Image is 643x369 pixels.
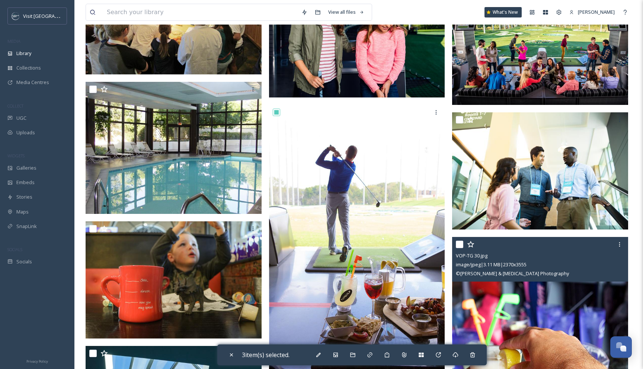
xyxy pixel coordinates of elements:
span: Privacy Policy [26,359,48,364]
a: What's New [484,7,522,17]
span: Uploads [16,129,35,136]
span: Galleries [16,164,36,171]
span: image/jpeg | 3.11 MB | 2370 x 3555 [456,261,527,268]
a: [PERSON_NAME] [566,5,618,19]
input: Search your library [103,4,298,20]
img: Photo Jun 14, 9 40 49 AM.jpg [86,221,262,339]
span: Socials [16,258,32,265]
img: VOP-TG 68.jpg [269,105,445,369]
span: Visit [GEOGRAPHIC_DATA] [23,12,81,19]
span: [PERSON_NAME] [578,9,615,15]
span: VOP-TG 30.jpg [456,252,487,259]
a: View all files [324,5,368,19]
span: COLLECT [7,103,23,109]
span: © [PERSON_NAME] & [MEDICAL_DATA] Photography [456,270,569,277]
span: SnapLink [16,223,37,230]
span: Embeds [16,179,35,186]
span: WIDGETS [7,153,25,158]
span: Stories [16,193,32,200]
a: Privacy Policy [26,356,48,365]
img: Pool Indoor.jpg [86,82,262,214]
span: MEDIA [7,38,20,44]
img: 8H9A3957.jpg [452,112,628,230]
span: SOCIALS [7,247,22,252]
span: Library [16,50,31,57]
span: 3 item(s) selected. [242,351,289,359]
span: Collections [16,64,41,71]
span: UGC [16,115,26,122]
span: Media Centres [16,79,49,86]
button: Open Chat [610,336,632,358]
span: Maps [16,208,29,215]
img: c3es6xdrejuflcaqpovn.png [12,12,19,20]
